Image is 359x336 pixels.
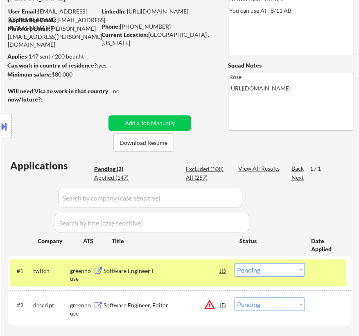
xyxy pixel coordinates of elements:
[102,23,217,31] div: [PHONE_NUMBER]
[228,61,354,70] div: Squad Notes
[186,174,227,182] div: All (257)
[291,174,305,182] div: Next
[83,237,112,245] div: ATS
[219,263,227,278] div: JD
[238,165,282,173] div: View All Results
[108,115,191,131] button: Add a Job Manually
[104,267,220,275] div: Software Engineer I
[17,301,27,309] div: #2
[310,165,329,173] div: 1 / 1
[112,237,232,245] div: Title
[58,188,242,207] input: Search by company (case sensitive)
[104,301,220,309] div: Software Engineer, Editor
[291,165,305,173] div: Back
[102,31,217,47] div: [GEOGRAPHIC_DATA] , [US_STATE]
[17,267,27,275] div: #1
[102,8,126,15] strong: LinkedIn:
[33,267,70,275] div: twitch
[38,237,83,245] div: Company
[204,299,215,310] button: warning_amber
[8,7,131,23] div: [EMAIL_ADDRESS][DOMAIN_NAME]
[219,298,227,312] div: JD
[239,233,299,248] div: Status
[311,237,342,253] div: Date Applied
[33,301,70,309] div: descript
[70,301,93,317] div: greenhouse
[8,25,50,32] strong: Mailslurp Email:
[55,213,249,232] input: Search by title (case sensitive)
[8,25,130,49] div: [PERSON_NAME][EMAIL_ADDRESS][PERSON_NAME][DOMAIN_NAME]
[8,8,38,15] strong: User Email:
[8,16,56,23] strong: Application Email:
[127,8,188,15] a: [URL][DOMAIN_NAME]
[8,16,131,32] div: [EMAIL_ADDRESS][DOMAIN_NAME]
[102,31,148,38] strong: Current Location:
[70,267,93,283] div: greenhouse
[186,165,227,173] div: Excluded (108)
[102,23,120,30] strong: Phone:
